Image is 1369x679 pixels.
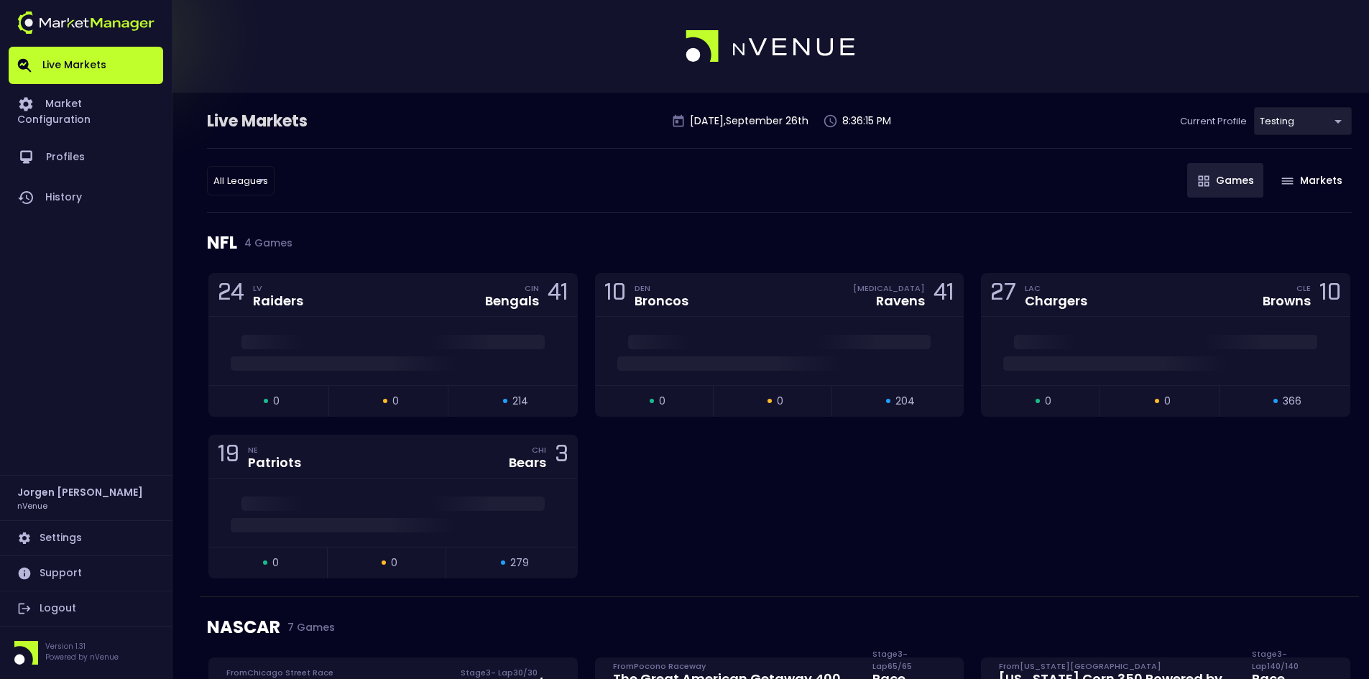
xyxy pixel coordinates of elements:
a: Market Configuration [9,84,163,137]
span: 0 [273,394,280,409]
div: NE [248,444,301,456]
div: CLE [1296,282,1311,294]
p: 8:36:15 PM [842,114,891,129]
div: Version 1.31Powered by nVenue [9,641,163,665]
div: From Pocono Raceway [613,660,856,672]
p: Current Profile [1180,114,1247,129]
span: 0 [659,394,665,409]
a: Profiles [9,137,163,177]
div: CIN [525,282,539,294]
div: Ravens [876,295,925,308]
div: Chargers [1025,295,1087,308]
a: Support [9,556,163,591]
div: [MEDICAL_DATA] [853,282,925,294]
span: 0 [272,555,279,571]
div: 41 [548,282,568,308]
span: 0 [1045,394,1051,409]
h3: nVenue [17,500,47,511]
button: Games [1187,163,1263,198]
div: 10 [1319,282,1341,308]
div: 41 [934,282,954,308]
div: LV [253,282,303,294]
h2: Jorgen [PERSON_NAME] [17,484,143,500]
a: Logout [9,591,163,626]
div: From Chicago Street Race [226,667,333,678]
div: NFL [207,213,1352,273]
div: CHI [532,444,546,456]
p: Powered by nVenue [45,652,119,662]
div: Bengals [485,295,539,308]
span: 0 [391,555,397,571]
div: From [US_STATE][GEOGRAPHIC_DATA] [999,660,1235,672]
div: Stage 3 - Lap 30 / 30 [461,667,560,678]
div: Stage 3 - Lap 65 / 65 [872,660,946,672]
span: 279 [510,555,529,571]
p: [DATE] , September 26 th [690,114,808,129]
span: 0 [777,394,783,409]
p: Version 1.31 [45,641,119,652]
span: 7 Games [280,622,335,633]
div: testing [1254,107,1352,135]
div: DEN [635,282,688,294]
a: History [9,177,163,218]
div: Live Markets [207,110,382,133]
div: NASCAR [207,597,1352,657]
div: Browns [1263,295,1311,308]
a: Settings [9,521,163,555]
div: 10 [604,282,626,308]
div: LAC [1025,282,1087,294]
span: 4 Games [237,237,292,249]
span: 366 [1283,394,1301,409]
div: 27 [990,282,1016,308]
span: 0 [1164,394,1171,409]
span: 0 [392,394,399,409]
img: logo [17,11,155,34]
img: logo [686,30,857,63]
div: 24 [218,282,244,308]
div: 19 [218,443,239,470]
span: 204 [895,394,915,409]
span: 214 [512,394,528,409]
img: gameIcon [1281,177,1294,185]
div: Patriots [248,456,301,469]
div: Raiders [253,295,303,308]
div: testing [207,166,275,195]
div: Bears [509,456,546,469]
img: gameIcon [1198,175,1209,187]
div: Broncos [635,295,688,308]
button: Markets [1271,163,1352,198]
div: 3 [555,443,568,470]
a: Live Markets [9,47,163,84]
div: Stage 3 - Lap 140 / 140 [1252,660,1332,672]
